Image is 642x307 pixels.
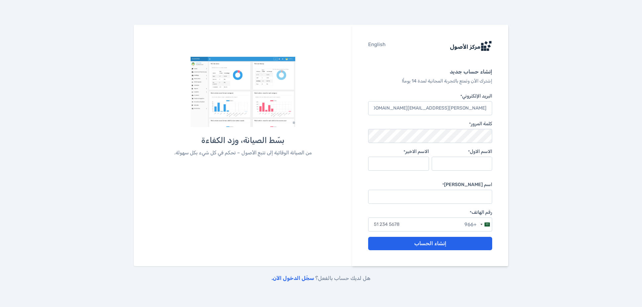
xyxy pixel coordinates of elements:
label: رقم الهاتف [368,209,492,216]
a: English [368,41,386,51]
p: إشترك الأن وتمتع بالتجربة المجانية لمدة 14 يوماً! [368,78,492,85]
label: الاسم الاول [432,148,492,155]
img: مركز الأصول [191,57,296,127]
button: إنشاء الحساب [368,237,492,250]
button: Selected country [464,218,492,231]
label: الاسم الاخير [368,148,429,155]
label: كلمة المرور [469,121,492,128]
p: هل لديك حساب بالفعل؟ [134,274,508,282]
label: اسم [PERSON_NAME] [368,181,492,188]
h5: بسّط الصيانة، وزد الكفاءة [155,135,330,146]
label: البريد الإلكتروني [368,93,492,100]
p: من الصيانة الوقائية إلى تتبع الأصول – تحكم في كل شيء بكل سهولة. [155,149,330,157]
a: سجّل الدخول الآن. [272,275,314,281]
img: logo-img [449,41,492,51]
h6: إنشاء حساب جديد [368,67,492,76]
div: +966 [464,221,476,228]
input: 51 234 5678 [368,217,492,232]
